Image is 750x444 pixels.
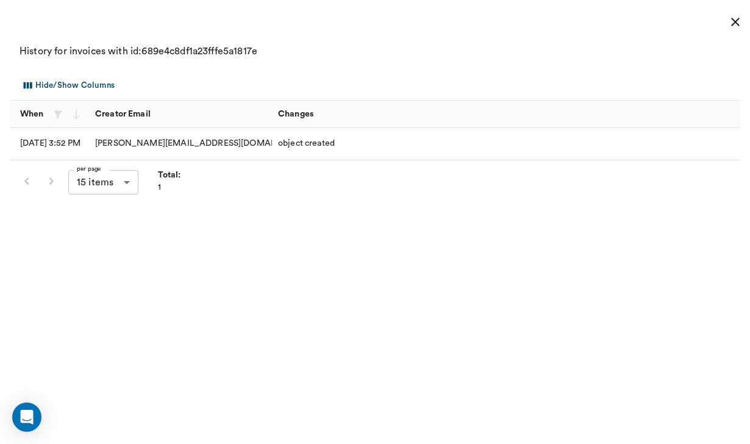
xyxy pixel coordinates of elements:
strong: Creator Email [95,110,151,118]
div: 08/14/25 3:52 PM [20,137,80,149]
div: History for invoices with id:689e4c8df1a23fffe5a1817e [20,44,730,59]
div: Changes [272,101,740,128]
div: Changes [278,97,313,131]
label: per page [77,165,101,173]
div: object created [278,137,335,149]
button: Select columns [18,76,118,95]
button: close [723,10,748,34]
div: Created [278,137,335,149]
div: 1 [158,169,181,193]
strong: Total: [158,171,181,179]
strong: When [20,110,44,118]
div: 15 items [68,170,138,195]
button: Sort [710,106,727,123]
div: [PERSON_NAME][EMAIL_ADDRESS][DOMAIN_NAME] [89,128,272,160]
div: Open Intercom Messenger [12,403,41,432]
